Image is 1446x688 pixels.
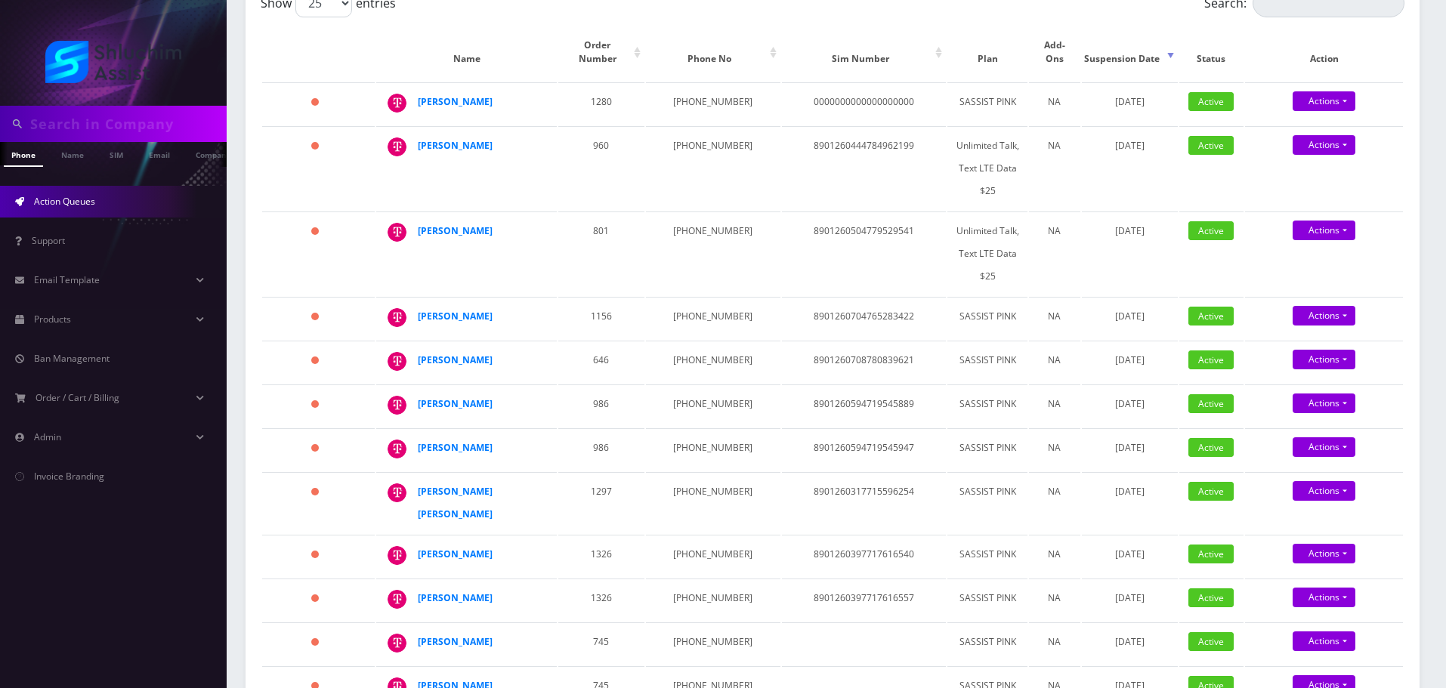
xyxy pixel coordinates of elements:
span: Admin [34,430,61,443]
span: Active [1188,482,1234,501]
td: [DATE] [1082,82,1178,125]
td: SASSIST PINK [947,578,1027,621]
a: [PERSON_NAME] [418,139,493,152]
div: NA [1037,480,1073,503]
td: [DATE] [1082,428,1178,470]
td: 8901260594719545947 [782,428,947,470]
div: NA [1037,393,1073,415]
td: SASSIST PINK [947,341,1027,383]
span: Support [32,234,65,247]
td: 1280 [558,82,644,125]
div: NA [1037,134,1073,157]
td: 986 [558,384,644,427]
span: Active [1188,350,1234,369]
a: [PERSON_NAME] [418,353,493,366]
td: [PHONE_NUMBER] [646,297,780,339]
td: 745 [558,622,644,665]
td: [DATE] [1082,622,1178,665]
td: SASSIST PINK [947,82,1027,125]
td: [DATE] [1082,126,1178,210]
span: Email Template [34,273,100,286]
a: [PERSON_NAME] [418,548,493,560]
a: [PERSON_NAME] [418,95,493,108]
td: [PHONE_NUMBER] [646,82,780,125]
td: [DATE] [1082,297,1178,339]
a: [PERSON_NAME] [418,310,493,322]
a: Actions [1293,350,1355,369]
th: Status [1179,23,1244,81]
div: NA [1037,587,1073,609]
a: Actions [1293,631,1355,651]
span: Active [1188,136,1234,155]
td: 8901260594719545889 [782,384,947,427]
td: Unlimited Talk, Text LTE Data $25 [947,126,1027,210]
a: Actions [1293,135,1355,155]
td: [DATE] [1082,578,1178,621]
a: Actions [1293,91,1355,111]
a: Actions [1293,544,1355,563]
span: Active [1188,632,1234,651]
a: [PERSON_NAME] [418,397,493,410]
a: Actions [1293,481,1355,501]
td: [PHONE_NUMBER] [646,428,780,470]
td: [PHONE_NUMBER] [646,341,780,383]
span: Ban Management [34,352,110,365]
span: Order / Cart / Billing [36,391,119,404]
a: [PERSON_NAME] [418,635,493,648]
td: 646 [558,341,644,383]
td: Unlimited Talk, Text LTE Data $25 [947,211,1027,295]
td: SASSIST PINK [947,535,1027,577]
th: Name [376,23,557,81]
td: 960 [558,126,644,210]
a: Actions [1293,393,1355,413]
td: [PHONE_NUMBER] [646,578,780,621]
strong: [PERSON_NAME] [PERSON_NAME] [418,485,493,520]
span: Action Queues [34,195,95,208]
a: [PERSON_NAME] [418,441,493,454]
span: Active [1188,92,1234,111]
td: SASSIST PINK [947,297,1027,339]
th: Plan [947,23,1027,81]
th: Sim Number: activate to sort column ascending [782,23,947,81]
a: Actions [1293,221,1355,240]
span: Products [34,313,71,325]
td: 8901260708780839621 [782,341,947,383]
td: 8901260397717616540 [782,535,947,577]
td: [PHONE_NUMBER] [646,384,780,427]
div: NA [1037,631,1073,653]
div: NA [1037,220,1073,242]
td: 801 [558,211,644,295]
span: Active [1188,438,1234,457]
td: 8901260704765283422 [782,297,947,339]
span: Active [1188,307,1234,325]
td: [DATE] [1082,384,1178,427]
span: Active [1188,221,1234,240]
td: SASSIST PINK [947,472,1027,533]
div: NA [1037,349,1073,372]
td: SASSIST PINK [947,428,1027,470]
td: 1326 [558,578,644,621]
td: [DATE] [1082,341,1178,383]
a: SIM [102,142,131,165]
th: Suspension Date [1082,23,1178,81]
a: Actions [1293,588,1355,607]
td: 0000000000000000000 [782,82,947,125]
a: [PERSON_NAME] [418,224,493,237]
td: SASSIST PINK [947,622,1027,665]
a: Phone [4,142,43,167]
td: SASSIST PINK [947,384,1027,427]
span: Active [1188,545,1234,563]
div: NA [1037,437,1073,459]
td: 8901260444784962199 [782,126,947,210]
span: Invoice Branding [34,470,104,483]
img: Shluchim Assist [45,41,181,83]
strong: [PERSON_NAME] [418,591,493,604]
td: 986 [558,428,644,470]
div: NA [1037,305,1073,328]
td: 8901260397717616557 [782,578,947,621]
td: [DATE] [1082,535,1178,577]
